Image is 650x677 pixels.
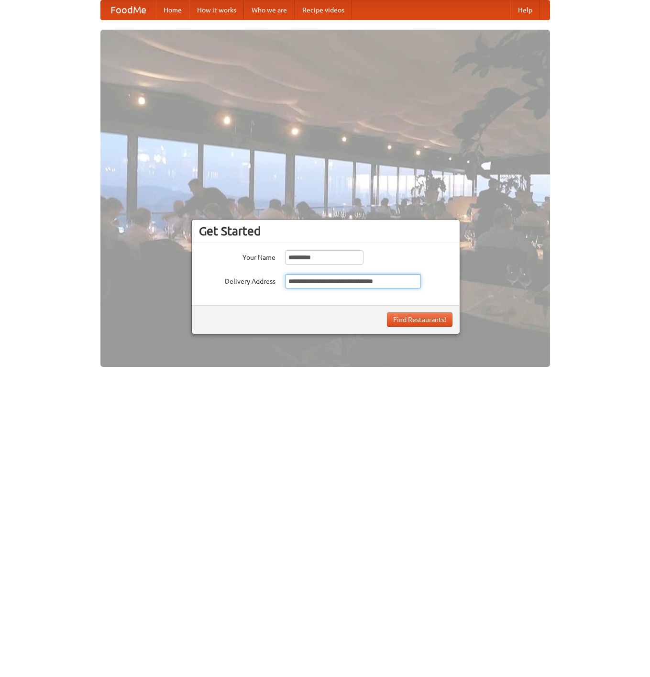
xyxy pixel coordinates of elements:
a: Who we are [244,0,295,20]
a: FoodMe [101,0,156,20]
a: Recipe videos [295,0,352,20]
a: How it works [189,0,244,20]
button: Find Restaurants! [387,312,452,327]
label: Delivery Address [199,274,275,286]
h3: Get Started [199,224,452,238]
a: Home [156,0,189,20]
a: Help [510,0,540,20]
label: Your Name [199,250,275,262]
